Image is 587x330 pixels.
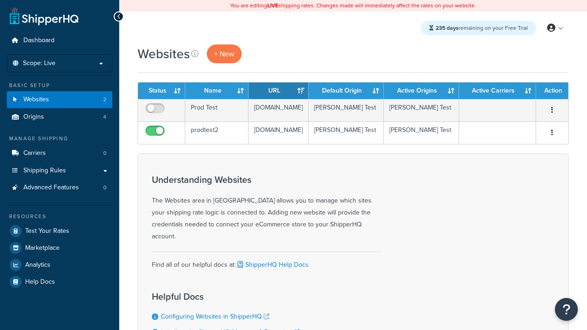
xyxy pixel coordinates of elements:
li: Websites [7,91,112,108]
span: Analytics [25,261,50,269]
h1: Websites [138,45,190,63]
li: Origins [7,109,112,126]
th: Name: activate to sort column ascending [185,82,249,99]
th: Default Origin: activate to sort column ascending [309,82,384,99]
button: Open Resource Center [555,298,578,321]
th: Active Carriers: activate to sort column ascending [459,82,536,99]
span: Test Your Rates [25,227,69,235]
a: ShipperHQ Home [10,7,78,25]
td: [PERSON_NAME] Test [309,121,384,144]
td: Prod Test [185,99,249,121]
span: Carriers [23,149,46,157]
a: Shipping Rules [7,162,112,179]
a: Dashboard [7,32,112,49]
h3: Helpful Docs [152,291,317,302]
a: Advanced Features 0 [7,179,112,196]
span: 2 [103,96,106,104]
td: [DOMAIN_NAME] [249,121,309,144]
div: The Websites area in [GEOGRAPHIC_DATA] allows you to manage which sites your shipping rate logic ... [152,175,381,242]
div: remaining on your Free Trial [421,21,536,35]
div: Find all of our helpful docs at: [152,252,381,271]
strong: 235 days [436,24,459,32]
th: Status: activate to sort column ascending [138,82,185,99]
td: [PERSON_NAME] Test [309,99,384,121]
div: Basic Setup [7,82,112,89]
td: [PERSON_NAME] Test [384,99,459,121]
a: Test Your Rates [7,223,112,239]
span: + New [214,49,234,59]
a: Marketplace [7,240,112,256]
span: Scope: Live [23,60,55,67]
span: 4 [103,113,106,121]
a: Configuring Websites in ShipperHQ [161,312,269,321]
th: Action [536,82,568,99]
a: ShipperHQ Help Docs [236,260,309,269]
a: Websites 2 [7,91,112,108]
span: Marketplace [25,244,60,252]
a: Help Docs [7,274,112,290]
div: Resources [7,213,112,220]
span: Dashboard [23,37,55,44]
span: Advanced Features [23,184,79,192]
span: 0 [103,184,106,192]
h3: Understanding Websites [152,175,381,185]
a: Carriers 0 [7,145,112,162]
li: Advanced Features [7,179,112,196]
b: LIVE [267,1,278,10]
a: Origins 4 [7,109,112,126]
span: 0 [103,149,106,157]
div: Manage Shipping [7,135,112,143]
span: Origins [23,113,44,121]
li: Carriers [7,145,112,162]
span: Shipping Rules [23,167,66,175]
th: Active Origins: activate to sort column ascending [384,82,459,99]
td: [DOMAIN_NAME] [249,99,309,121]
a: Analytics [7,257,112,273]
th: URL: activate to sort column ascending [249,82,309,99]
span: Help Docs [25,278,55,286]
span: Websites [23,96,49,104]
td: prodtest2 [185,121,249,144]
td: [PERSON_NAME] Test [384,121,459,144]
a: + New [207,44,242,63]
